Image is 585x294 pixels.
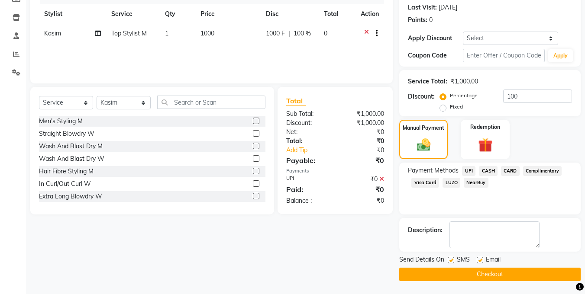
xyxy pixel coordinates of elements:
div: 0 [429,16,433,25]
div: ₹0 [335,196,391,205]
span: Send Details On [399,255,444,266]
span: 1000 F [266,29,285,38]
div: ₹0 [335,175,391,184]
span: UPI [462,166,475,176]
div: ₹0 [335,128,391,137]
div: ₹0 [335,155,391,166]
th: Qty [160,4,195,24]
span: 1000 [200,29,214,37]
img: _cash.svg [413,137,435,153]
input: Search or Scan [157,96,265,109]
div: Payable: [280,155,335,166]
div: Description: [408,226,443,235]
label: Fixed [450,103,463,111]
a: Add Tip [280,146,344,155]
button: Apply [548,49,573,62]
span: Total [286,96,306,105]
div: Payments [286,167,384,175]
span: 100 % [294,29,311,38]
span: NearBuy [464,178,488,188]
div: ₹1,000.00 [451,77,478,86]
div: Hair Fibre Styling M [39,167,94,176]
th: Disc [261,4,318,24]
th: Service [106,4,160,24]
label: Percentage [450,92,478,99]
div: Wash And Blast Dry M [39,142,103,151]
span: Kasim [44,29,61,37]
div: Extra Long Blowdry W [39,192,102,201]
span: Visa Card [411,178,439,188]
span: 1 [165,29,168,37]
div: ₹0 [345,146,391,155]
div: Paid: [280,184,335,195]
button: Checkout [399,268,581,281]
div: Net: [280,128,335,137]
div: Discount: [408,92,435,101]
th: Total [319,4,356,24]
div: Points: [408,16,427,25]
th: Action [356,4,384,24]
th: Stylist [39,4,106,24]
div: In Curl/Out Curl W [39,179,91,189]
div: ₹1,000.00 [335,118,391,128]
div: Total: [280,137,335,146]
span: | [288,29,290,38]
span: CARD [501,166,520,176]
div: UPI [280,175,335,184]
div: Straight Blowdry W [39,129,94,138]
img: _gift.svg [474,136,497,154]
span: 0 [324,29,327,37]
div: Sub Total: [280,109,335,118]
div: [DATE] [439,3,457,12]
div: Last Visit: [408,3,437,12]
div: ₹0 [335,137,391,146]
span: Payment Methods [408,166,459,175]
span: SMS [457,255,470,266]
span: CASH [479,166,498,176]
span: Complimentary [523,166,562,176]
div: Apply Discount [408,34,462,43]
div: Coupon Code [408,51,462,60]
div: Men's Styling M [39,117,83,126]
th: Price [195,4,261,24]
div: ₹1,000.00 [335,109,391,118]
label: Manual Payment [403,124,444,132]
span: Email [486,255,501,266]
span: LUZO [443,178,460,188]
div: ₹0 [335,184,391,195]
span: Top Stylist M [111,29,147,37]
div: Service Total: [408,77,447,86]
label: Redemption [470,123,500,131]
input: Enter Offer / Coupon Code [463,49,545,62]
div: Wash And Blast Dry W [39,154,104,163]
div: Balance : [280,196,335,205]
div: Discount: [280,118,335,128]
